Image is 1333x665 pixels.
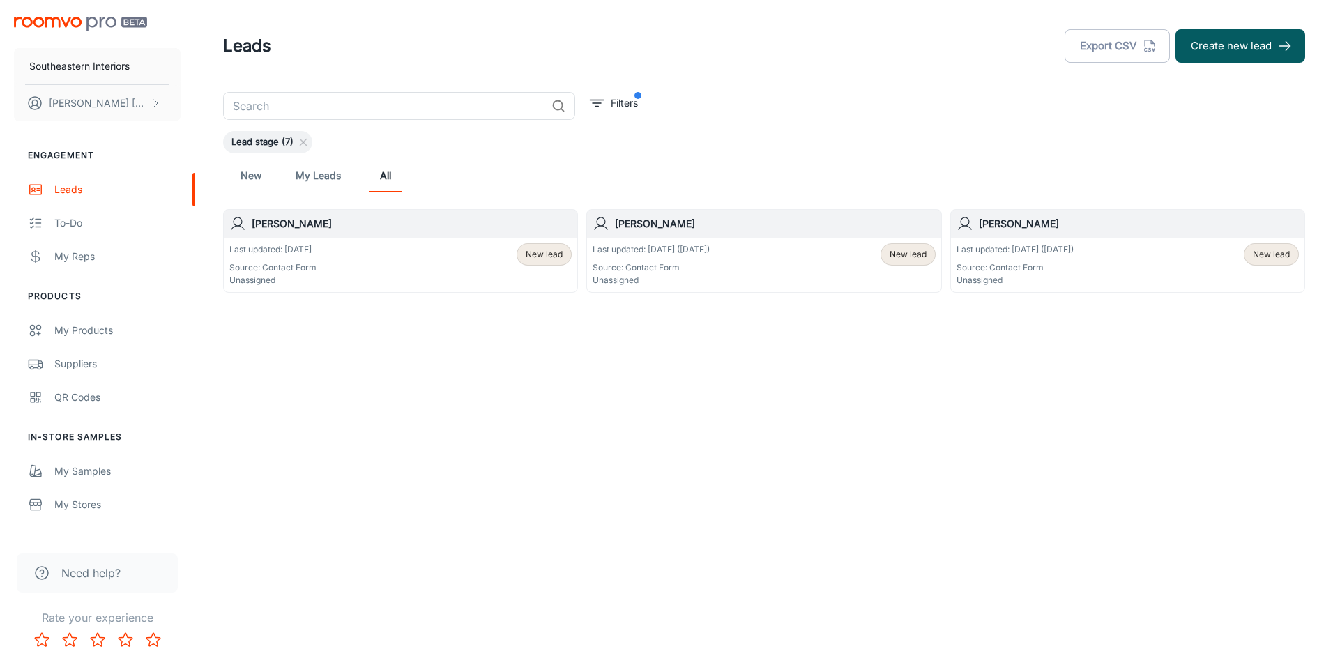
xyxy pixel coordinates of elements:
p: Source: Contact Form [229,261,317,274]
div: My Products [54,323,181,338]
p: Last updated: [DATE] [229,243,317,256]
div: Lead stage (7) [223,131,312,153]
span: New lead [1253,248,1290,261]
button: filter [586,92,641,114]
h6: [PERSON_NAME] [252,216,572,231]
a: [PERSON_NAME]Last updated: [DATE] ([DATE])Source: Contact FormUnassignedNew lead [950,209,1305,293]
h6: [PERSON_NAME] [979,216,1299,231]
a: [PERSON_NAME]Last updated: [DATE] ([DATE])Source: Contact FormUnassignedNew lead [586,209,941,293]
button: Create new lead [1175,29,1305,63]
p: Source: Contact Form [593,261,710,274]
p: Last updated: [DATE] ([DATE]) [957,243,1074,256]
h6: [PERSON_NAME] [615,216,935,231]
h1: Leads [223,33,271,59]
input: Search [223,92,546,120]
p: Source: Contact Form [957,261,1074,274]
p: Unassigned [229,274,317,286]
div: QR Codes [54,390,181,405]
span: New lead [890,248,927,261]
div: Leads [54,182,181,197]
p: Last updated: [DATE] ([DATE]) [593,243,710,256]
p: Filters [611,95,638,111]
button: Southeastern Interiors [14,48,181,84]
p: Unassigned [593,274,710,286]
p: Southeastern Interiors [29,59,130,74]
a: [PERSON_NAME]Last updated: [DATE]Source: Contact FormUnassignedNew lead [223,209,578,293]
a: My Leads [296,159,341,192]
span: Lead stage (7) [223,135,302,149]
div: Suppliers [54,356,181,372]
button: Export CSV [1065,29,1170,63]
div: My Reps [54,249,181,264]
button: [PERSON_NAME] [PERSON_NAME] [14,85,181,121]
img: Roomvo PRO Beta [14,17,147,31]
p: [PERSON_NAME] [PERSON_NAME] [49,95,147,111]
a: New [234,159,268,192]
span: New lead [526,248,563,261]
div: To-do [54,215,181,231]
p: Unassigned [957,274,1074,286]
a: All [369,159,402,192]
